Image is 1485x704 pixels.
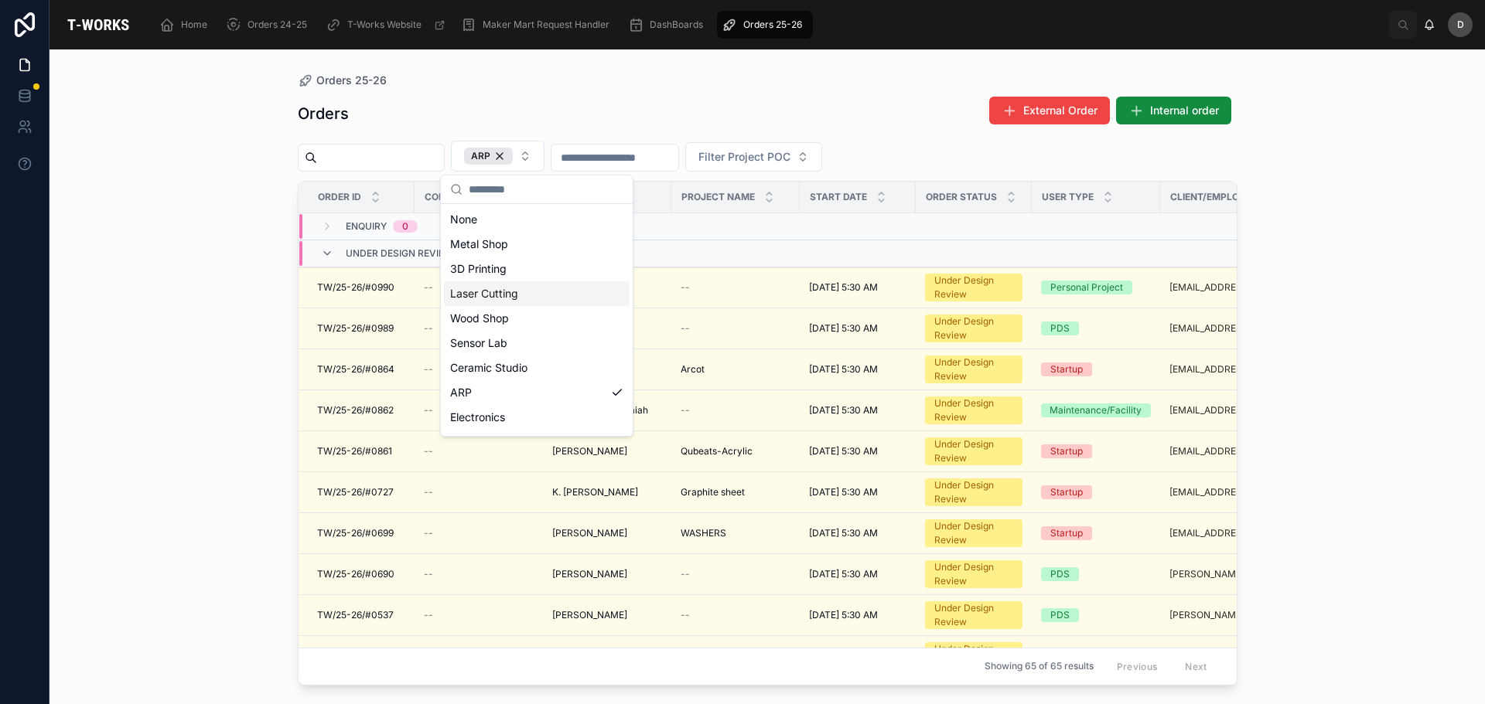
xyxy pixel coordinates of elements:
[926,191,997,203] span: Order Status
[809,609,906,621] a: [DATE] 5:30 AM
[1169,609,1307,621] a: [PERSON_NAME][EMAIL_ADDRESS][DOMAIN_NAME]
[1169,404,1307,417] a: [EMAIL_ADDRESS][DOMAIN_NAME]
[809,322,906,335] a: [DATE] 5:30 AM
[934,642,1013,670] div: Under Design Review
[1050,321,1070,335] div: PDS
[925,355,1022,383] a: Under Design Review
[934,274,1013,301] div: Under Design Review
[1042,191,1094,203] span: User Type
[317,322,394,335] span: TW/25-26/#0989
[681,486,745,498] span: Graphite sheet
[464,148,513,165] div: ARP
[1169,486,1307,498] a: [EMAIL_ADDRESS][DOMAIN_NAME]
[934,437,1013,465] div: Under Design Review
[681,363,705,376] span: Arcot
[809,527,878,539] span: [DATE] 5:30 AM
[1169,281,1307,294] a: [EMAIL_ADDRESS][DOMAIN_NAME]
[681,281,690,294] span: --
[1041,485,1151,499] a: Startup
[934,396,1013,424] div: Under Design Review
[681,445,753,457] span: Qubeats-Acrylic
[925,396,1022,424] a: Under Design Review
[444,380,630,405] div: ARP
[681,609,690,621] span: --
[317,404,405,417] a: TW/25-26/#0862
[317,404,394,417] span: TW/25-26/#0862
[424,609,534,621] a: --
[298,103,349,124] h1: Orders
[1169,445,1307,457] a: [EMAIL_ADDRESS][DOMAIN_NAME]
[809,404,906,417] a: [DATE] 5:30 AM
[444,430,630,454] div: Textile
[316,73,387,88] span: Orders 25-26
[925,601,1022,629] a: Under Design Review
[318,191,361,203] span: Order ID
[1116,97,1231,124] button: Internal order
[552,527,627,539] span: [PERSON_NAME]
[155,11,218,39] a: Home
[464,148,513,165] button: Unselect ARP
[317,568,405,580] a: TW/25-26/#0690
[424,404,433,417] span: --
[424,486,534,498] a: --
[681,322,790,335] a: --
[925,478,1022,506] a: Under Design Review
[317,527,394,539] span: TW/25-26/#0699
[221,11,318,39] a: Orders 24-25
[444,306,630,331] div: Wood Shop
[934,478,1013,506] div: Under Design Review
[1041,444,1151,458] a: Startup
[424,486,433,498] span: --
[681,363,790,376] a: Arcot
[1041,362,1151,376] a: Startup
[483,19,609,31] span: Maker Mart Request Handler
[444,355,630,380] div: Ceramic Studio
[444,281,630,306] div: Laser Cutting
[444,405,630,430] div: Electronics
[317,609,405,621] a: TW/25-26/#0537
[424,445,534,457] a: --
[925,437,1022,465] a: Under Design Review
[317,322,405,335] a: TW/25-26/#0989
[681,404,790,417] a: --
[698,149,790,165] span: Filter Project POC
[810,191,867,203] span: Start Date
[809,445,878,457] span: [DATE] 5:30 AM
[1169,527,1307,539] a: [EMAIL_ADDRESS][DOMAIN_NAME]
[444,207,630,232] div: None
[681,609,790,621] a: --
[681,322,690,335] span: --
[1041,567,1151,581] a: PDS
[424,568,433,580] span: --
[552,486,638,498] span: K. [PERSON_NAME]
[1169,568,1307,580] a: [PERSON_NAME][EMAIL_ADDRESS][DOMAIN_NAME]
[925,519,1022,547] a: Under Design Review
[1169,322,1307,335] a: [EMAIL_ADDRESS][DOMAIN_NAME]
[1170,191,1287,203] span: Client/Employee Email
[681,568,790,580] a: --
[424,281,534,294] a: --
[552,568,662,580] a: [PERSON_NAME]
[444,331,630,355] div: Sensor Lab
[681,191,755,203] span: Project Name
[809,486,878,498] span: [DATE] 5:30 AM
[317,445,405,457] a: TW/25-26/#0861
[681,445,790,457] a: Qubeats-Acrylic
[809,568,906,580] a: [DATE] 5:30 AM
[317,486,394,498] span: TW/25-26/#0727
[424,568,534,580] a: --
[681,527,726,539] span: WASHERS
[552,445,627,457] span: [PERSON_NAME]
[809,281,878,294] span: [DATE] 5:30 AM
[1169,363,1307,376] a: [EMAIL_ADDRESS][DOMAIN_NAME]
[317,609,394,621] span: TW/25-26/#0537
[809,404,878,417] span: [DATE] 5:30 AM
[681,568,690,580] span: --
[1050,281,1123,294] div: Personal Project
[989,97,1110,124] button: External Order
[402,220,408,233] div: 0
[985,661,1094,673] span: Showing 65 of 65 results
[925,274,1022,301] a: Under Design Review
